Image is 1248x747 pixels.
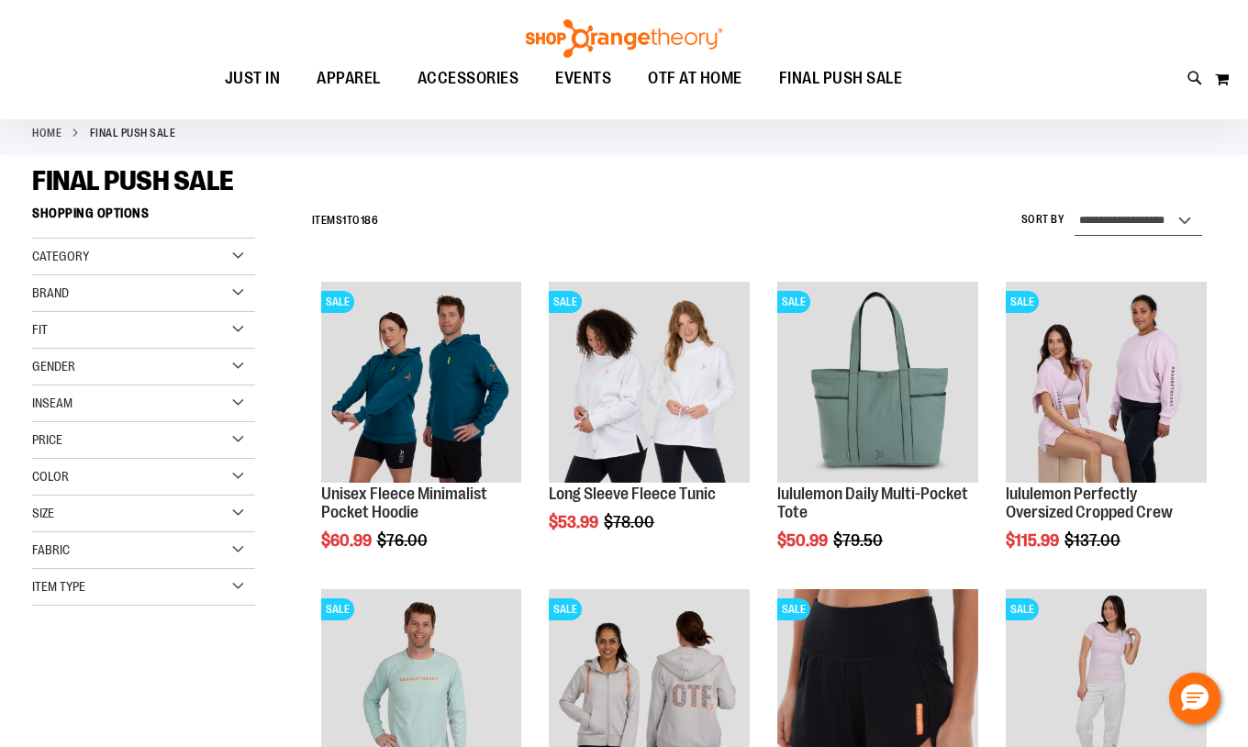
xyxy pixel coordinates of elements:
a: Home [32,125,61,141]
span: SALE [549,598,582,620]
span: Inseam [32,396,72,410]
span: $79.50 [833,531,886,550]
a: FINAL PUSH SALE [761,58,921,99]
div: product [768,273,987,596]
span: $76.00 [377,531,430,550]
span: SALE [321,291,354,313]
img: lululemon Daily Multi-Pocket Tote [777,282,978,483]
a: Product image for Fleece Long SleeveSALE [549,282,750,485]
button: Hello, have a question? Let’s chat. [1169,673,1220,724]
span: $115.99 [1006,531,1062,550]
span: Size [32,506,54,520]
img: Product image for Fleece Long Sleeve [549,282,750,483]
span: 1 [342,214,347,227]
img: Shop Orangetheory [523,19,725,58]
strong: FINAL PUSH SALE [90,125,176,141]
span: $78.00 [604,513,657,531]
label: Sort By [1021,212,1065,228]
span: Brand [32,285,69,300]
span: SALE [777,291,810,313]
span: $60.99 [321,531,374,550]
a: APPAREL [298,58,399,100]
span: Color [32,469,69,484]
a: lululemon Daily Multi-Pocket Tote [777,485,968,521]
span: SALE [549,291,582,313]
a: Long Sleeve Fleece Tunic [549,485,716,503]
span: SALE [1006,598,1039,620]
img: lululemon Perfectly Oversized Cropped Crew [1006,282,1207,483]
span: OTF AT HOME [648,58,742,99]
strong: Shopping Options [32,197,255,239]
a: Unisex Fleece Minimalist Pocket HoodieSALE [321,282,522,485]
span: Gender [32,359,75,373]
span: SALE [1006,291,1039,313]
span: JUST IN [225,58,281,99]
span: ACCESSORIES [418,58,519,99]
span: Price [32,432,62,447]
h2: Items to [312,206,379,235]
span: Fabric [32,542,70,557]
a: JUST IN [206,58,299,100]
span: Fit [32,322,48,337]
span: $137.00 [1064,531,1123,550]
span: $50.99 [777,531,830,550]
a: OTF AT HOME [630,58,761,100]
img: Unisex Fleece Minimalist Pocket Hoodie [321,282,522,483]
span: Item Type [32,579,85,594]
a: lululemon Daily Multi-Pocket ToteSALE [777,282,978,485]
span: 186 [361,214,379,227]
span: $53.99 [549,513,601,531]
a: Unisex Fleece Minimalist Pocket Hoodie [321,485,487,521]
a: lululemon Perfectly Oversized Cropped CrewSALE [1006,282,1207,485]
span: SALE [777,598,810,620]
a: EVENTS [537,58,630,100]
span: APPAREL [317,58,381,99]
div: product [312,273,531,596]
div: product [997,273,1216,596]
span: FINAL PUSH SALE [779,58,903,99]
a: ACCESSORIES [399,58,538,100]
span: Category [32,249,89,263]
span: FINAL PUSH SALE [32,165,234,196]
div: product [540,273,759,578]
span: EVENTS [555,58,611,99]
span: SALE [321,598,354,620]
a: lululemon Perfectly Oversized Cropped Crew [1006,485,1173,521]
